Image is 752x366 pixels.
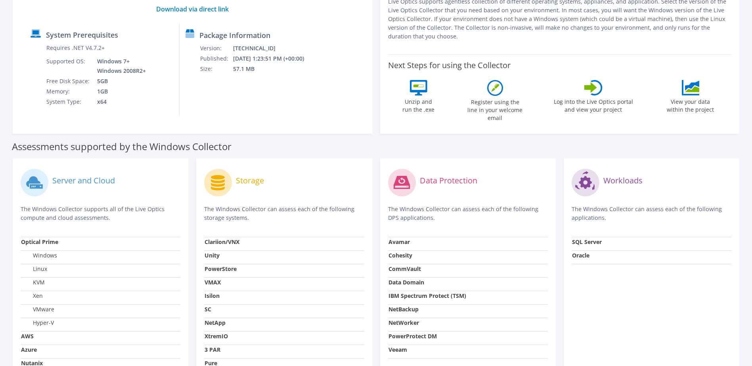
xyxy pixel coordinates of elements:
strong: PowerProtect DM [388,332,437,340]
label: Assessments supported by the Windows Collector [12,143,232,151]
strong: Avamar [388,238,410,246]
td: 5GB [91,76,147,86]
label: Package Information [199,31,270,39]
td: Size: [200,64,233,74]
strong: Clariion/VNX [205,238,239,246]
label: Hyper-V [21,319,54,327]
label: Windows [21,252,57,259]
strong: SQL Server [572,238,602,246]
strong: VMAX [205,278,221,286]
label: VMware [21,305,54,313]
strong: PowerStore [205,265,237,273]
td: Windows 7+ Windows 2008R2+ [91,56,147,76]
a: Download via direct link [156,5,229,13]
strong: Azure [21,346,37,353]
td: Version: [200,43,233,53]
p: The Windows Collector can assess each of the following applications. [572,205,731,222]
td: x64 [91,97,147,107]
td: Published: [200,53,233,64]
strong: NetBackup [388,305,419,313]
strong: Optical Prime [21,238,58,246]
label: Linux [21,265,47,273]
strong: Isilon [205,292,220,299]
label: Workloads [603,177,643,185]
label: Xen [21,292,43,300]
strong: 3 PAR [205,346,220,353]
td: 57.1 MB [233,64,315,74]
strong: XtremIO [205,332,228,340]
strong: SC [205,305,211,313]
label: Data Protection [420,177,477,185]
label: Unzip and run the .exe [400,95,437,114]
p: The Windows Collector can assess each of the following DPS applications. [388,205,548,222]
label: KVM [21,278,45,286]
td: [DATE] 1:23:51 PM (+00:00) [233,53,315,64]
strong: Unity [205,252,220,259]
strong: Oracle [572,252,589,259]
label: Requires .NET V4.7.2+ [46,44,105,52]
strong: AWS [21,332,34,340]
label: Next Steps for using the Collector [388,61,511,70]
p: The Windows Collector supports all of the Live Optics compute and cloud assessments. [21,205,180,222]
strong: NetWorker [388,319,419,326]
strong: Veeam [388,346,407,353]
label: Storage [236,177,264,185]
strong: Data Domain [388,278,424,286]
label: Register using the line in your welcome email [465,96,525,122]
td: 1GB [91,86,147,97]
p: The Windows Collector can assess each of the following storage systems. [204,205,364,222]
label: View your data within the project [662,95,719,114]
td: Free Disk Space: [46,76,91,86]
strong: CommVault [388,265,421,273]
strong: Cohesity [388,252,412,259]
td: System Type: [46,97,91,107]
strong: NetApp [205,319,226,326]
label: Log into the Live Optics portal and view your project [553,95,633,114]
td: [TECHNICAL_ID] [233,43,315,53]
strong: IBM Spectrum Protect (TSM) [388,292,466,299]
td: Supported OS: [46,56,91,76]
label: System Prerequisites [46,31,118,39]
td: Memory: [46,86,91,97]
label: Server and Cloud [52,177,115,185]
